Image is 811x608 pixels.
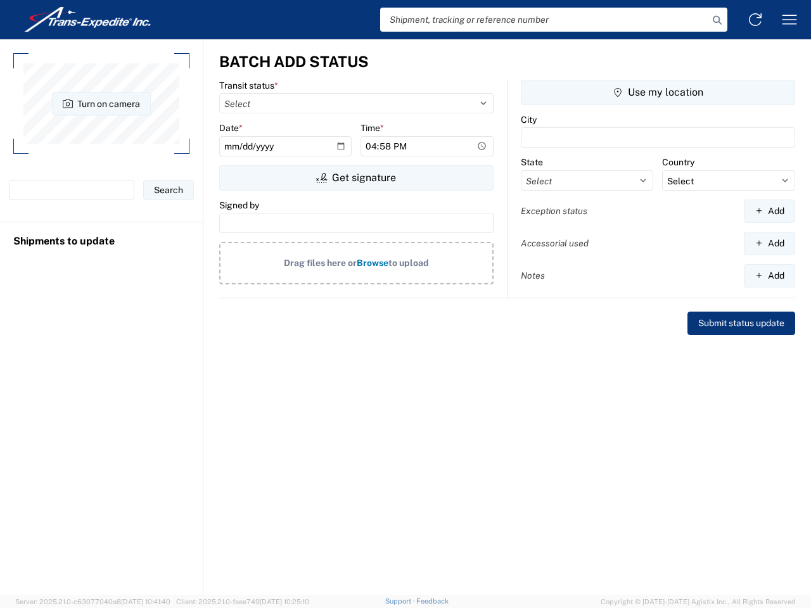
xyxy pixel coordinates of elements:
[521,80,796,105] button: Use my location
[521,205,587,217] label: Exception status
[385,597,417,605] a: Support
[219,122,243,134] label: Date
[219,53,369,71] h3: Batch add status
[388,258,429,268] span: to upload
[521,156,543,168] label: State
[284,258,357,268] span: Drag files here or
[121,598,170,605] span: [DATE] 10:41:40
[662,156,694,168] label: Country
[357,258,388,268] span: Browse
[15,598,170,605] span: Server: 2025.21.0-c63077040a8
[601,596,796,607] span: Copyright © [DATE]-[DATE] Agistix Inc., All Rights Reserved
[361,122,384,134] label: Time
[219,165,494,191] button: Get signature
[176,598,309,605] span: Client: 2025.21.0-faee749
[219,80,278,91] label: Transit status
[52,92,151,115] button: Turn on camera
[143,180,194,200] button: Search
[521,270,545,281] label: Notes
[13,236,189,247] p: Shipments to update
[521,114,537,125] label: City
[744,232,795,255] button: Add
[521,237,589,249] label: Accessorial used
[219,199,259,211] label: Signed by
[380,8,708,32] input: Shipment, tracking or reference number
[687,312,795,335] button: Submit status update
[744,264,795,288] button: Add
[416,597,449,605] a: Feedback
[260,598,309,605] span: [DATE] 10:25:10
[744,199,795,223] button: Add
